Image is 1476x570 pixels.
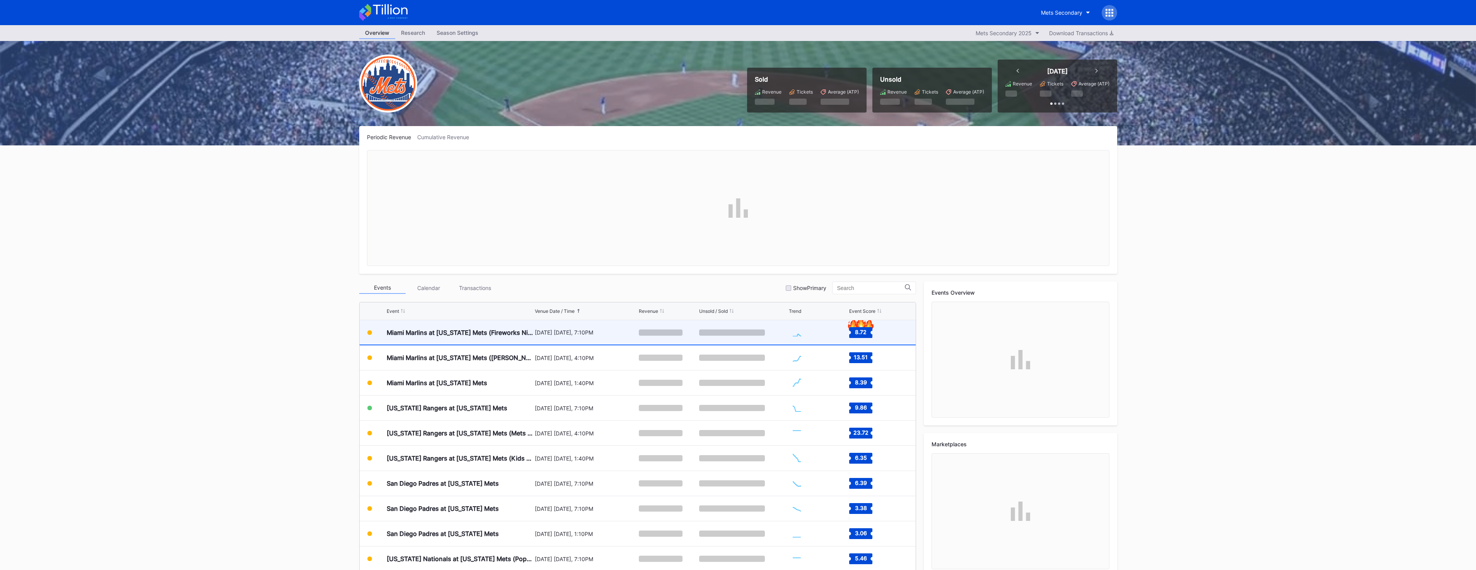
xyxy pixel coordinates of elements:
[535,405,637,411] div: [DATE] [DATE], 7:10PM
[535,556,637,562] div: [DATE] [DATE], 7:10PM
[1041,9,1082,16] div: Mets Secondary
[367,134,417,140] div: Periodic Revenue
[387,555,533,563] div: [US_STATE] Nationals at [US_STATE] Mets (Pop-Up Home Run Apple Giveaway)
[535,455,637,462] div: [DATE] [DATE], 1:40PM
[789,348,812,367] svg: Chart title
[417,134,475,140] div: Cumulative Revenue
[639,308,658,314] div: Revenue
[1078,81,1109,87] div: Average (ATP)
[387,329,533,336] div: Miami Marlins at [US_STATE] Mets (Fireworks Night)
[387,505,499,512] div: San Diego Padres at [US_STATE] Mets
[1049,30,1113,36] div: Download Transactions
[789,499,812,518] svg: Chart title
[535,430,637,437] div: [DATE] [DATE], 4:10PM
[762,89,782,95] div: Revenue
[880,75,984,83] div: Unsold
[922,89,938,95] div: Tickets
[387,429,533,437] div: [US_STATE] Rangers at [US_STATE] Mets (Mets Alumni Classic/Mrs. Met Taxicab [GEOGRAPHIC_DATA] Giv...
[535,329,637,336] div: [DATE] [DATE], 7:10PM
[387,454,533,462] div: [US_STATE] Rangers at [US_STATE] Mets (Kids Color-In Lunchbox Giveaway)
[789,474,812,493] svg: Chart title
[359,55,417,113] img: New-York-Mets-Transparent.png
[972,28,1043,38] button: Mets Secondary 2025
[789,323,812,342] svg: Chart title
[976,30,1032,36] div: Mets Secondary 2025
[855,328,867,335] text: 8.72
[797,89,813,95] div: Tickets
[887,89,907,95] div: Revenue
[395,27,431,39] a: Research
[789,308,801,314] div: Trend
[387,308,399,314] div: Event
[387,354,533,362] div: Miami Marlins at [US_STATE] Mets ([PERSON_NAME] Giveaway)
[1013,81,1032,87] div: Revenue
[855,404,867,411] text: 9.86
[406,282,452,294] div: Calendar
[535,308,575,314] div: Venue Date / Time
[953,89,984,95] div: Average (ATP)
[431,27,484,39] a: Season Settings
[755,75,859,83] div: Sold
[789,373,812,393] svg: Chart title
[387,379,487,387] div: Miami Marlins at [US_STATE] Mets
[837,285,905,291] input: Search
[1047,81,1063,87] div: Tickets
[1047,67,1068,75] div: [DATE]
[855,530,867,536] text: 3.06
[395,27,431,38] div: Research
[854,354,868,360] text: 13.51
[932,441,1109,447] div: Marketplaces
[452,282,498,294] div: Transactions
[387,480,499,487] div: San Diego Padres at [US_STATE] Mets
[855,555,867,561] text: 5.46
[535,355,637,361] div: [DATE] [DATE], 4:10PM
[789,423,812,443] svg: Chart title
[849,308,875,314] div: Event Score
[387,404,507,412] div: [US_STATE] Rangers at [US_STATE] Mets
[431,27,484,38] div: Season Settings
[855,379,867,386] text: 8.39
[828,89,859,95] div: Average (ATP)
[1045,28,1117,38] button: Download Transactions
[535,480,637,487] div: [DATE] [DATE], 7:10PM
[855,480,867,486] text: 6.39
[855,505,867,511] text: 3.38
[699,308,728,314] div: Unsold / Sold
[387,530,499,538] div: San Diego Padres at [US_STATE] Mets
[535,380,637,386] div: [DATE] [DATE], 1:40PM
[789,398,812,418] svg: Chart title
[535,531,637,537] div: [DATE] [DATE], 1:10PM
[789,524,812,543] svg: Chart title
[789,449,812,468] svg: Chart title
[535,505,637,512] div: [DATE] [DATE], 7:10PM
[359,282,406,294] div: Events
[1035,5,1096,20] button: Mets Secondary
[789,549,812,568] svg: Chart title
[853,429,869,436] text: 23.72
[932,289,1109,296] div: Events Overview
[855,454,867,461] text: 6.35
[359,27,395,39] a: Overview
[793,285,826,291] div: Show Primary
